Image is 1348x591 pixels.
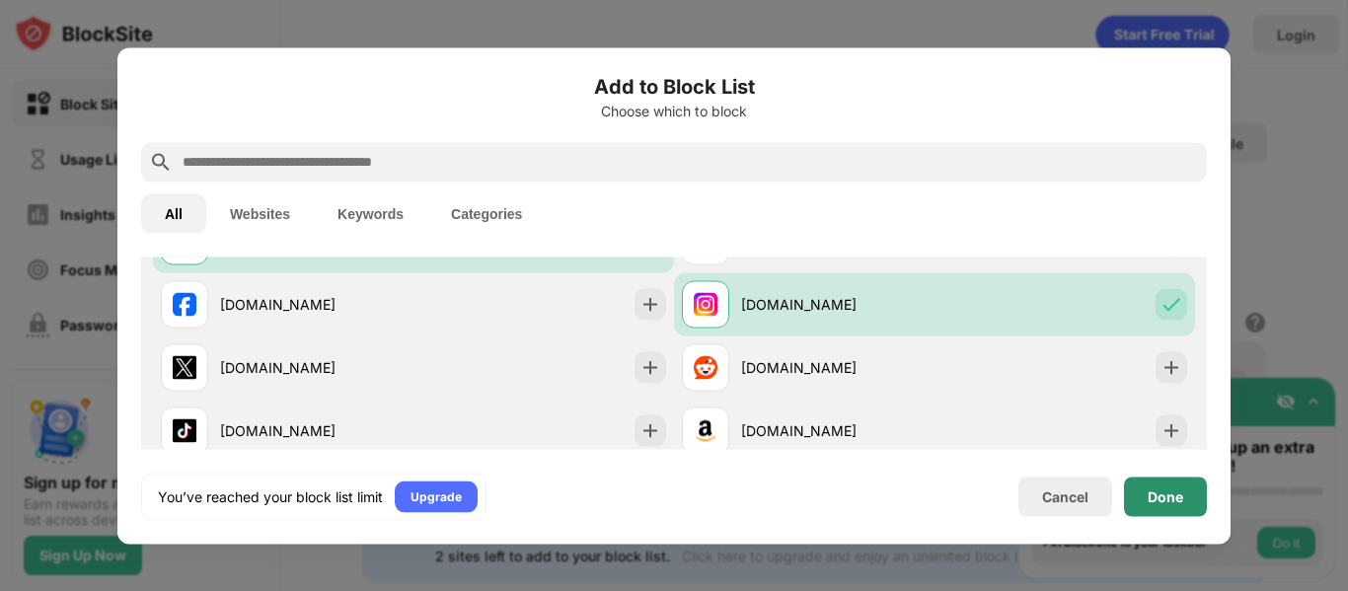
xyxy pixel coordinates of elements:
div: [DOMAIN_NAME] [220,294,413,315]
h6: Add to Block List [141,71,1207,101]
img: favicons [694,355,717,379]
div: [DOMAIN_NAME] [741,357,935,378]
button: Websites [206,193,314,233]
img: favicons [173,355,196,379]
div: Upgrade [411,486,462,506]
img: favicons [694,418,717,442]
div: [DOMAIN_NAME] [220,420,413,441]
img: favicons [173,418,196,442]
div: [DOMAIN_NAME] [741,420,935,441]
img: favicons [173,292,196,316]
img: favicons [694,292,717,316]
button: Keywords [314,193,427,233]
div: Done [1148,488,1183,504]
button: Categories [427,193,546,233]
div: Cancel [1042,488,1088,505]
div: You’ve reached your block list limit [158,486,383,506]
div: Choose which to block [141,103,1207,118]
button: All [141,193,206,233]
div: [DOMAIN_NAME] [220,357,413,378]
div: [DOMAIN_NAME] [741,294,935,315]
img: search.svg [149,150,173,174]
